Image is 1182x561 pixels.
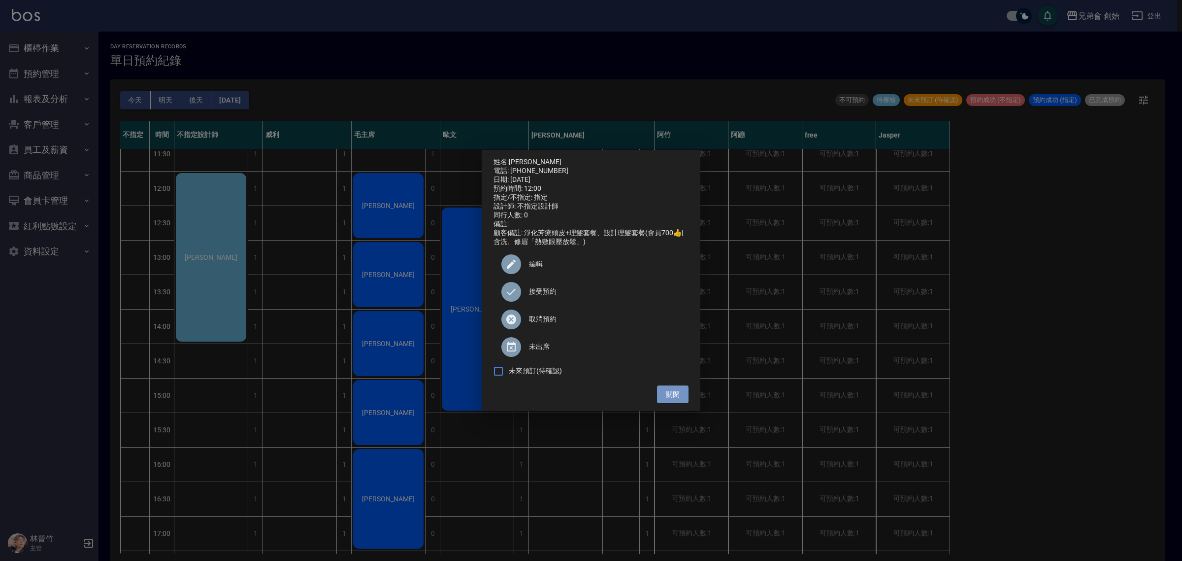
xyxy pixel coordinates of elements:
[493,211,689,220] div: 同行人數: 0
[529,314,681,324] span: 取消預約
[509,366,562,376] span: 未來預訂(待確認)
[493,229,689,246] div: 顧客備註: 淨化芳療頭皮+理髮套餐、設計理髮套餐(會員700👍|含洗、修眉「熱敷眼壓放鬆」)
[529,286,681,297] span: 接受預約
[493,193,689,202] div: 指定/不指定: 指定
[493,184,689,193] div: 預約時間: 12:00
[493,175,689,184] div: 日期: [DATE]
[493,167,689,175] div: 電話: [PHONE_NUMBER]
[493,250,689,278] div: 編輯
[493,306,689,333] div: 取消預約
[493,278,689,306] div: 接受預約
[493,220,689,229] div: 備註:
[509,158,561,166] a: [PERSON_NAME]
[493,333,689,361] div: 未出席
[529,342,681,352] span: 未出席
[657,386,689,404] button: 關閉
[493,202,689,211] div: 設計師: 不指定設計師
[529,259,681,269] span: 編輯
[493,158,689,167] p: 姓名:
